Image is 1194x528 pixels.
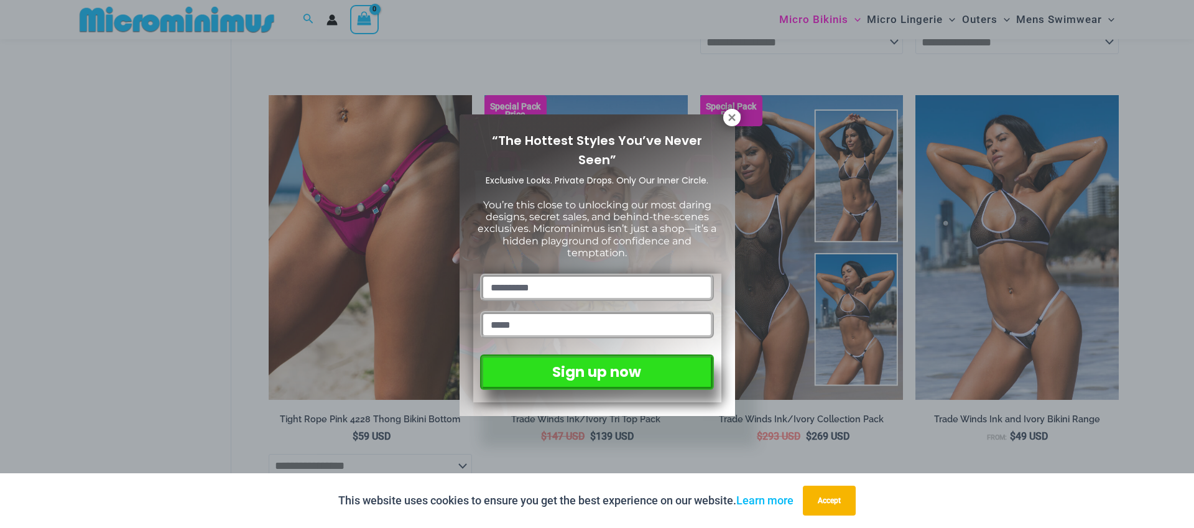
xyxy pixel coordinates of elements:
[492,132,702,169] span: “The Hottest Styles You’ve Never Seen”
[486,174,708,187] span: Exclusive Looks. Private Drops. Only Our Inner Circle.
[480,354,713,390] button: Sign up now
[478,199,716,259] span: You’re this close to unlocking our most daring designs, secret sales, and behind-the-scenes exclu...
[723,109,741,126] button: Close
[736,494,794,507] a: Learn more
[803,486,856,516] button: Accept
[338,491,794,510] p: This website uses cookies to ensure you get the best experience on our website.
